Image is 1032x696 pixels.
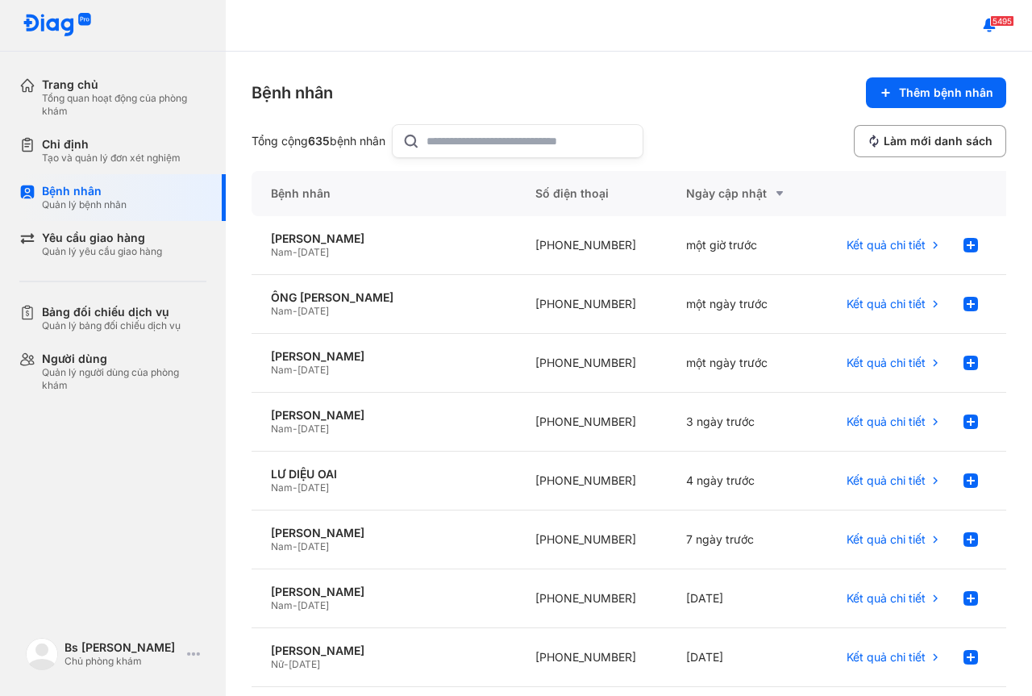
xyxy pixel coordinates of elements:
[847,238,926,252] span: Kết quả chi tiết
[271,467,497,481] div: LƯ DIỆU OAI
[866,77,1006,108] button: Thêm bệnh nhân
[516,275,667,334] div: [PHONE_NUMBER]
[854,125,1006,157] button: Làm mới danh sách
[271,585,497,599] div: [PERSON_NAME]
[271,246,293,258] span: Nam
[289,658,320,670] span: [DATE]
[252,81,333,104] div: Bệnh nhân
[42,77,206,92] div: Trang chủ
[667,628,818,687] div: [DATE]
[271,305,293,317] span: Nam
[667,511,818,569] div: 7 ngày trước
[252,134,385,148] div: Tổng cộng bệnh nhân
[516,393,667,452] div: [PHONE_NUMBER]
[686,184,798,203] div: Ngày cập nhật
[293,599,298,611] span: -
[667,393,818,452] div: 3 ngày trước
[667,452,818,511] div: 4 ngày trước
[847,356,926,370] span: Kết quả chi tiết
[667,334,818,393] div: một ngày trước
[899,85,993,100] span: Thêm bệnh nhân
[64,640,181,655] div: Bs [PERSON_NAME]
[847,532,926,547] span: Kết quả chi tiết
[42,152,181,165] div: Tạo và quản lý đơn xét nghiệm
[847,591,926,606] span: Kết quả chi tiết
[42,305,181,319] div: Bảng đối chiếu dịch vụ
[42,92,206,118] div: Tổng quan hoạt động của phòng khám
[271,423,293,435] span: Nam
[271,290,497,305] div: ÔNG [PERSON_NAME]
[271,526,497,540] div: [PERSON_NAME]
[293,305,298,317] span: -
[23,13,92,38] img: logo
[42,198,127,211] div: Quản lý bệnh nhân
[252,171,516,216] div: Bệnh nhân
[271,364,293,376] span: Nam
[847,297,926,311] span: Kết quả chi tiết
[516,334,667,393] div: [PHONE_NUMBER]
[293,481,298,494] span: -
[298,599,329,611] span: [DATE]
[298,246,329,258] span: [DATE]
[42,137,181,152] div: Chỉ định
[293,364,298,376] span: -
[847,415,926,429] span: Kết quả chi tiết
[42,366,206,392] div: Quản lý người dùng của phòng khám
[298,423,329,435] span: [DATE]
[271,349,497,364] div: [PERSON_NAME]
[298,364,329,376] span: [DATE]
[308,134,330,148] span: 635
[42,184,127,198] div: Bệnh nhân
[667,216,818,275] div: một giờ trước
[271,231,497,246] div: [PERSON_NAME]
[847,473,926,488] span: Kết quả chi tiết
[271,408,497,423] div: [PERSON_NAME]
[847,650,926,665] span: Kết quả chi tiết
[516,628,667,687] div: [PHONE_NUMBER]
[284,658,289,670] span: -
[293,246,298,258] span: -
[516,511,667,569] div: [PHONE_NUMBER]
[516,452,667,511] div: [PHONE_NUMBER]
[42,231,162,245] div: Yêu cầu giao hàng
[271,540,293,552] span: Nam
[42,245,162,258] div: Quản lý yêu cầu giao hàng
[884,134,992,148] span: Làm mới danh sách
[271,481,293,494] span: Nam
[516,569,667,628] div: [PHONE_NUMBER]
[298,305,329,317] span: [DATE]
[298,481,329,494] span: [DATE]
[293,423,298,435] span: -
[516,216,667,275] div: [PHONE_NUMBER]
[667,275,818,334] div: một ngày trước
[271,644,497,658] div: [PERSON_NAME]
[271,599,293,611] span: Nam
[667,569,818,628] div: [DATE]
[990,15,1014,27] span: 5495
[293,540,298,552] span: -
[42,319,181,332] div: Quản lý bảng đối chiếu dịch vụ
[298,540,329,552] span: [DATE]
[516,171,667,216] div: Số điện thoại
[26,638,58,670] img: logo
[271,658,284,670] span: Nữ
[64,655,181,668] div: Chủ phòng khám
[42,352,206,366] div: Người dùng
